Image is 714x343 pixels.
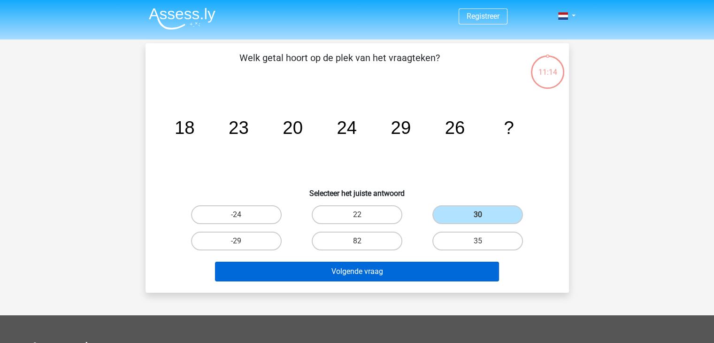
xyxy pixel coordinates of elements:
[283,117,303,138] tspan: 20
[467,12,499,21] a: Registreer
[191,205,282,224] label: -24
[312,232,402,250] label: 82
[312,205,402,224] label: 22
[445,117,465,138] tspan: 26
[337,117,357,138] tspan: 24
[504,117,514,138] tspan: ?
[161,181,554,198] h6: Selecteer het juiste antwoord
[229,117,249,138] tspan: 23
[530,55,565,78] div: 11:14
[174,117,194,138] tspan: 18
[391,117,411,138] tspan: 29
[215,262,499,281] button: Volgende vraag
[191,232,282,250] label: -29
[161,51,519,79] p: Welk getal hoort op de plek van het vraagteken?
[432,205,523,224] label: 30
[149,8,215,30] img: Assessly
[432,232,523,250] label: 35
